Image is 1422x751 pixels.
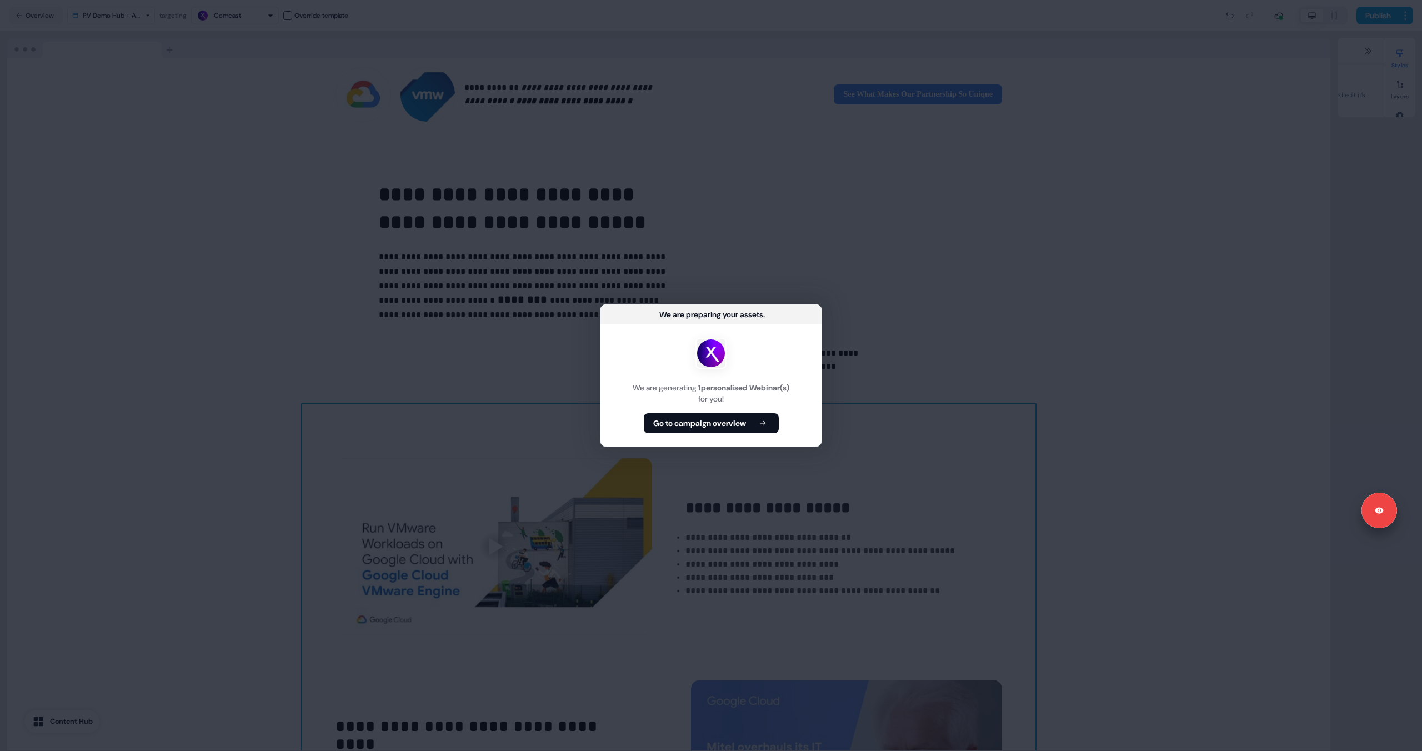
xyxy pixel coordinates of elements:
[659,309,763,320] div: We are preparing your assets
[614,382,808,404] div: We are generating for you!
[698,383,789,393] b: 1 personalised Webinar(s)
[763,309,765,320] div: ...
[653,418,746,429] b: Go to campaign overview
[644,413,779,433] button: Go to campaign overview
